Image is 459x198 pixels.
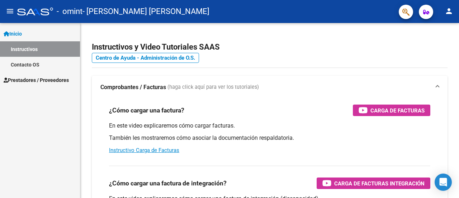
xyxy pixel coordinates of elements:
[445,7,453,15] mat-icon: person
[109,147,179,153] a: Instructivo Carga de Facturas
[100,83,166,91] strong: Comprobantes / Facturas
[109,105,184,115] h3: ¿Cómo cargar una factura?
[92,76,448,99] mat-expansion-panel-header: Comprobantes / Facturas (haga click aquí para ver los tutoriales)
[370,106,425,115] span: Carga de Facturas
[317,178,430,189] button: Carga de Facturas Integración
[109,134,430,142] p: También les mostraremos cómo asociar la documentación respaldatoria.
[57,4,82,19] span: - omint
[6,7,14,15] mat-icon: menu
[435,174,452,191] div: Open Intercom Messenger
[92,40,448,54] h2: Instructivos y Video Tutoriales SAAS
[167,83,259,91] span: (haga click aquí para ver los tutoriales)
[82,4,209,19] span: - [PERSON_NAME] [PERSON_NAME]
[4,30,22,38] span: Inicio
[334,179,425,188] span: Carga de Facturas Integración
[92,53,199,63] a: Centro de Ayuda - Administración de O.S.
[353,105,430,116] button: Carga de Facturas
[4,76,69,84] span: Prestadores / Proveedores
[109,122,430,130] p: En este video explicaremos cómo cargar facturas.
[109,178,227,188] h3: ¿Cómo cargar una factura de integración?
